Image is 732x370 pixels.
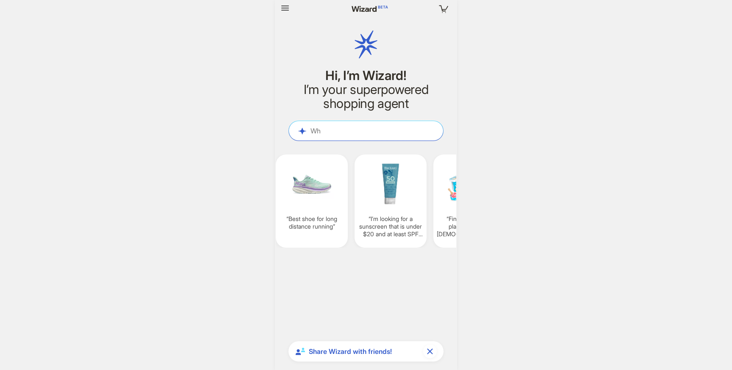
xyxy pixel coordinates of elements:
q: I’m looking for a sunscreen that is under $20 and at least SPF 50+ [358,215,423,238]
q: Best shoe for long distance running [279,215,344,230]
img: Find%20me%20pretend%20play%20toys%20for%20my%203yr%20old-5ad6069d.png [437,160,502,208]
div: Best shoe for long distance running [276,155,348,248]
div: Share Wizard with friends! [288,341,444,362]
img: Best%20shoe%20for%20long%20distance%20running-fb89a0c4.png [279,160,344,208]
div: Find me pretend play toys for my [DEMOGRAPHIC_DATA] [433,155,505,248]
img: I'm%20looking%20for%20a%20sunscreen%20that%20is%20under%2020%20and%20at%20least%20SPF%2050-534dde... [358,160,423,208]
h1: Hi, I’m Wizard! [288,69,444,83]
q: Find me pretend play toys for my [DEMOGRAPHIC_DATA] [437,215,502,238]
div: I’m looking for a sunscreen that is under $20 and at least SPF 50+ [355,155,427,248]
h2: I’m your superpowered shopping agent [288,83,444,110]
span: Share Wizard with friends! [309,347,420,356]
